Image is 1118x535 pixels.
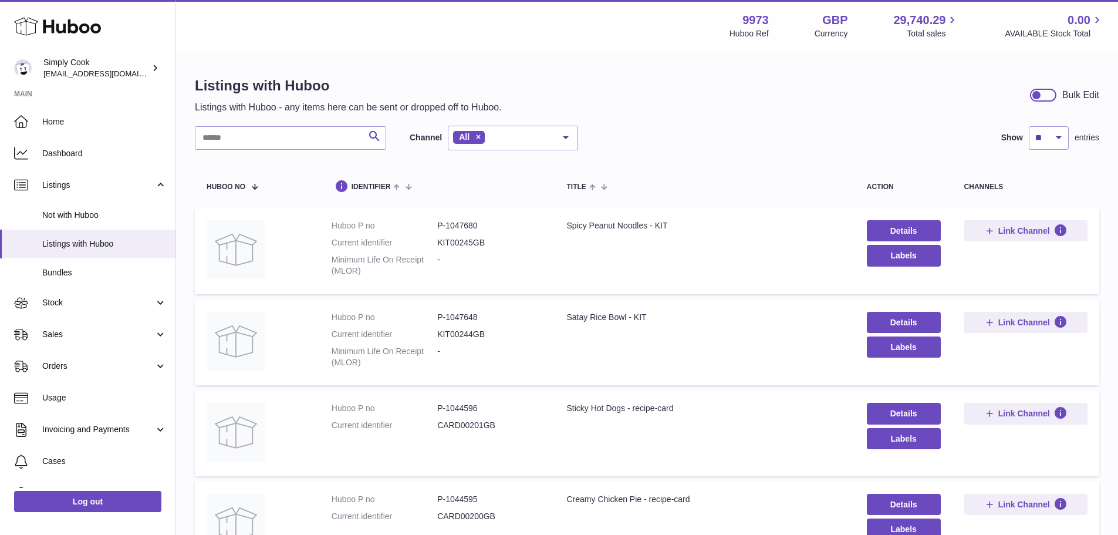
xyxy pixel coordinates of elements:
[998,408,1050,419] span: Link Channel
[867,428,941,449] button: Labels
[566,312,843,323] div: Satay Rice Bowl - KIT
[207,183,245,191] span: Huboo no
[14,59,32,77] img: internalAdmin-9973@internal.huboo.com
[195,101,502,114] p: Listings with Huboo - any items here can be sent or dropped off to Huboo.
[437,346,543,368] dd: -
[437,254,543,277] dd: -
[410,132,442,143] label: Channel
[42,361,154,372] span: Orders
[207,403,265,462] img: Sticky Hot Dogs - recipe-card
[42,148,167,159] span: Dashboard
[437,329,543,340] dd: KIT00244GB
[437,237,543,248] dd: KIT00245GB
[437,420,543,431] dd: CARD00201GB
[867,312,941,333] a: Details
[42,267,167,278] span: Bundles
[867,403,941,424] a: Details
[332,511,437,522] dt: Current identifier
[42,210,167,221] span: Not with Huboo
[1005,12,1104,39] a: 0.00 AVAILABLE Stock Total
[742,12,769,28] strong: 9973
[42,329,154,340] span: Sales
[42,180,154,191] span: Listings
[867,337,941,358] button: Labels
[566,494,843,505] div: Creamy Chicken Pie - recipe-card
[332,346,437,368] dt: Minimum Life On Receipt (MLOR)
[42,238,167,250] span: Listings with Huboo
[207,312,265,371] img: Satay Rice Bowl - KIT
[332,420,437,431] dt: Current identifier
[1075,132,1099,143] span: entries
[1062,89,1099,102] div: Bulk Edit
[1068,12,1090,28] span: 0.00
[437,511,543,522] dd: CARD00200GB
[867,220,941,241] a: Details
[893,12,945,28] span: 29,740.29
[893,12,959,39] a: 29,740.29 Total sales
[332,329,437,340] dt: Current identifier
[1001,132,1023,143] label: Show
[332,494,437,505] dt: Huboo P no
[332,220,437,231] dt: Huboo P no
[566,220,843,231] div: Spicy Peanut Noodles - KIT
[437,220,543,231] dd: P-1047680
[437,494,543,505] dd: P-1044595
[14,491,161,512] a: Log out
[1005,28,1104,39] span: AVAILABLE Stock Total
[207,220,265,279] img: Spicy Peanut Noodles - KIT
[459,132,470,142] span: All
[729,28,769,39] div: Huboo Ref
[867,494,941,515] a: Details
[42,487,167,499] span: Channels
[437,403,543,414] dd: P-1044596
[332,403,437,414] dt: Huboo P no
[566,403,843,414] div: Sticky Hot Dogs - recipe-card
[43,57,149,79] div: Simply Cook
[42,456,167,467] span: Cases
[867,183,941,191] div: action
[964,183,1087,191] div: channels
[332,312,437,323] dt: Huboo P no
[907,28,959,39] span: Total sales
[42,392,167,403] span: Usage
[566,183,586,191] span: title
[964,312,1087,333] button: Link Channel
[998,317,1050,328] span: Link Channel
[332,254,437,277] dt: Minimum Life On Receipt (MLOR)
[998,226,1050,236] span: Link Channel
[42,116,167,127] span: Home
[964,403,1087,424] button: Link Channel
[332,237,437,248] dt: Current identifier
[815,28,848,39] div: Currency
[964,220,1087,241] button: Link Channel
[867,245,941,266] button: Labels
[437,312,543,323] dd: P-1047648
[43,69,173,78] span: [EMAIL_ADDRESS][DOMAIN_NAME]
[998,499,1050,510] span: Link Channel
[822,12,847,28] strong: GBP
[964,494,1087,515] button: Link Channel
[42,424,154,435] span: Invoicing and Payments
[352,183,391,191] span: identifier
[195,76,502,95] h1: Listings with Huboo
[42,297,154,308] span: Stock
